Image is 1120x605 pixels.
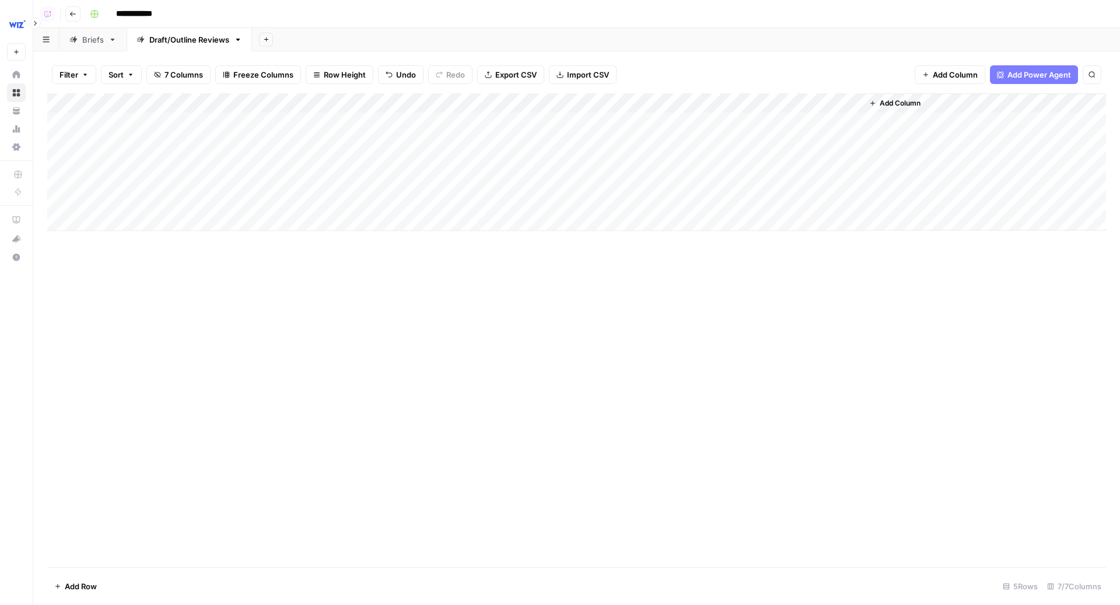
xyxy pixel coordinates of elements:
span: Add Column [880,98,921,109]
div: Draft/Outline Reviews [149,34,229,46]
span: Freeze Columns [233,69,293,81]
span: Sort [108,69,124,81]
button: Row Height [306,65,373,84]
div: 7/7 Columns [1042,577,1106,596]
a: AirOps Academy [7,211,26,229]
span: 7 Columns [164,69,203,81]
button: Filter [52,65,96,84]
span: Export CSV [495,69,537,81]
a: Browse [7,83,26,102]
button: Sort [101,65,142,84]
div: 5 Rows [998,577,1042,596]
a: Usage [7,120,26,138]
button: Import CSV [549,65,617,84]
span: Import CSV [567,69,609,81]
button: Add Column [864,96,925,111]
img: Wiz Logo [7,13,28,34]
span: Undo [396,69,416,81]
button: Add Row [47,577,104,596]
button: Undo [378,65,423,84]
a: Briefs [60,28,127,51]
button: Workspace: Wiz [7,9,26,39]
button: Redo [428,65,473,84]
a: Home [7,65,26,84]
div: What's new? [8,230,25,247]
button: What's new? [7,229,26,248]
a: Your Data [7,102,26,120]
button: Add Column [915,65,985,84]
button: Add Power Agent [990,65,1078,84]
span: Row Height [324,69,366,81]
span: Redo [446,69,465,81]
button: 7 Columns [146,65,211,84]
span: Add Power Agent [1007,69,1071,81]
button: Export CSV [477,65,544,84]
span: Add Row [65,580,97,592]
a: Draft/Outline Reviews [127,28,252,51]
span: Add Column [933,69,978,81]
div: Briefs [82,34,104,46]
button: Freeze Columns [215,65,301,84]
a: Settings [7,138,26,156]
span: Filter [60,69,78,81]
button: Help + Support [7,248,26,267]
